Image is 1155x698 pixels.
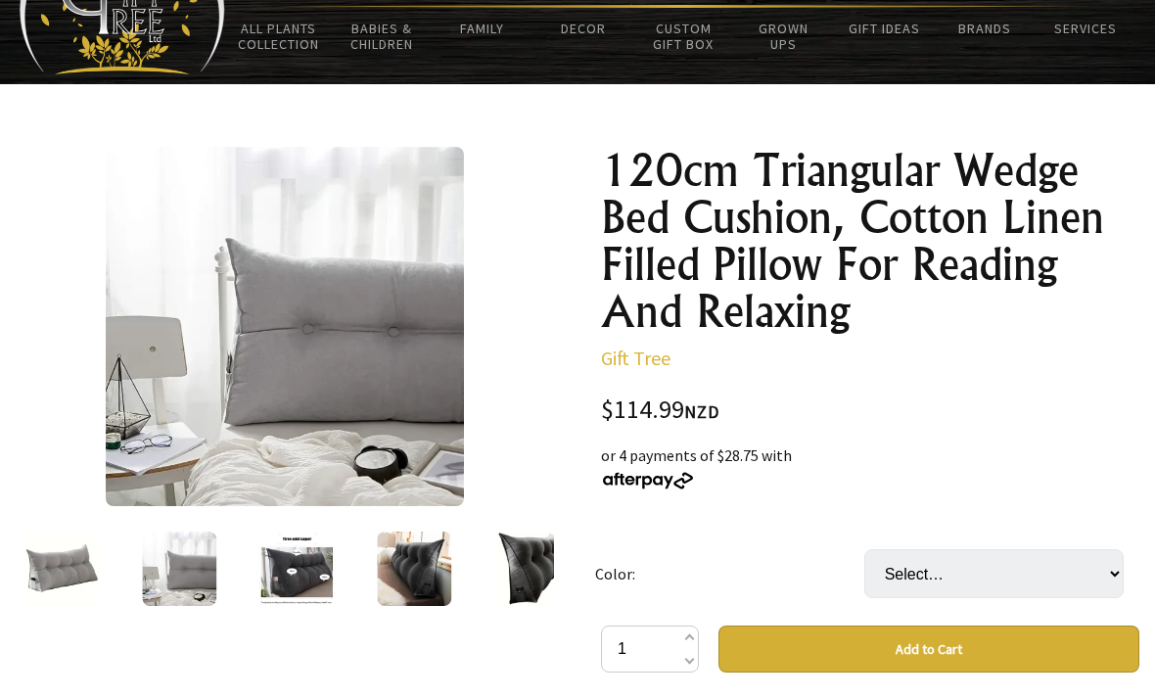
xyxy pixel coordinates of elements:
[106,147,465,506] img: 120cm Triangular Wedge Bed Cushion, Cotton Linen Filled Pillow For Reading And Relaxing
[601,147,1139,335] h1: 120cm Triangular Wedge Bed Cushion, Cotton Linen Filled Pillow For Reading And Relaxing
[142,532,216,606] img: 120cm Triangular Wedge Bed Cushion, Cotton Linen Filled Pillow For Reading And Relaxing
[433,8,533,49] a: Family
[494,532,569,606] img: 120cm Triangular Wedge Bed Cushion, Cotton Linen Filled Pillow For Reading And Relaxing
[734,8,835,65] a: Grown Ups
[935,8,1036,49] a: Brands
[259,532,334,606] img: 120cm Triangular Wedge Bed Cushion, Cotton Linen Filled Pillow For Reading And Relaxing
[601,443,1139,490] div: or 4 payments of $28.75 with
[718,626,1139,673] button: Add to Cart
[1035,8,1135,49] a: Services
[684,400,719,423] span: NZD
[225,8,332,65] a: All Plants Collection
[601,346,670,370] a: Gift Tree
[332,8,433,65] a: Babies & Children
[601,472,695,489] img: Afterpay
[377,532,451,606] img: 120cm Triangular Wedge Bed Cushion, Cotton Linen Filled Pillow For Reading And Relaxing
[24,532,99,606] img: 120cm Triangular Wedge Bed Cushion, Cotton Linen Filled Pillow For Reading And Relaxing
[834,8,935,49] a: Gift Ideas
[532,8,633,49] a: Decor
[601,397,1139,424] div: $114.99
[595,522,864,626] td: Color:
[633,8,734,65] a: Custom Gift Box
